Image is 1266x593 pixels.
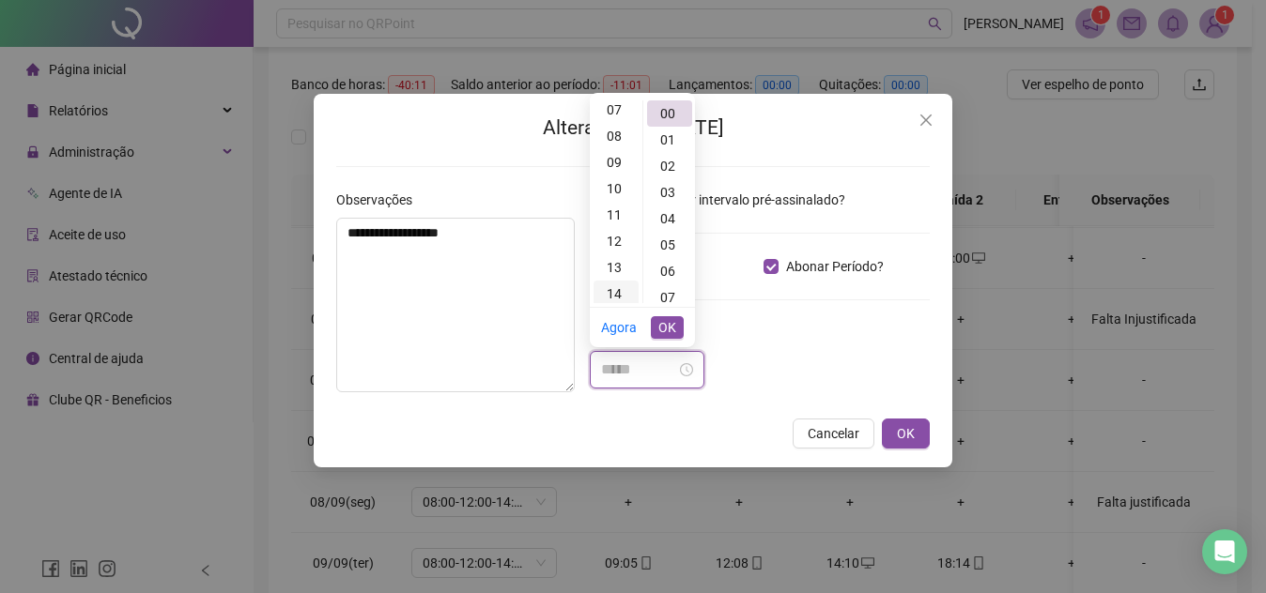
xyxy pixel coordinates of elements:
div: 12 [594,228,639,254]
span: Abonar Período? [779,256,891,277]
div: 02 [647,153,692,179]
div: 07 [594,97,639,123]
div: 03 [647,179,692,205]
span: OK [658,317,676,338]
div: 11 [594,202,639,228]
button: Close [911,105,941,135]
div: 04 [647,205,692,232]
label: Observações [336,190,425,210]
div: 13 [594,254,639,281]
div: 07 [647,284,692,311]
span: close [919,113,934,128]
a: Agora [601,320,637,335]
div: 10 [594,175,639,202]
div: 08 [594,123,639,149]
div: 06 [647,258,692,284]
div: Open Intercom Messenger [1202,529,1247,574]
button: OK [882,418,930,449]
div: 00 [647,100,692,127]
h2: Alterar no dia [DATE] [336,113,930,144]
span: Cancelar [808,423,859,444]
div: 14 [594,281,639,307]
span: Desconsiderar intervalo pré-assinalado? [605,190,853,210]
div: 09 [594,149,639,175]
button: Cancelar [793,418,874,449]
div: 05 [647,232,692,258]
span: OK [897,423,915,444]
div: 01 [647,127,692,153]
button: OK [651,316,684,339]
